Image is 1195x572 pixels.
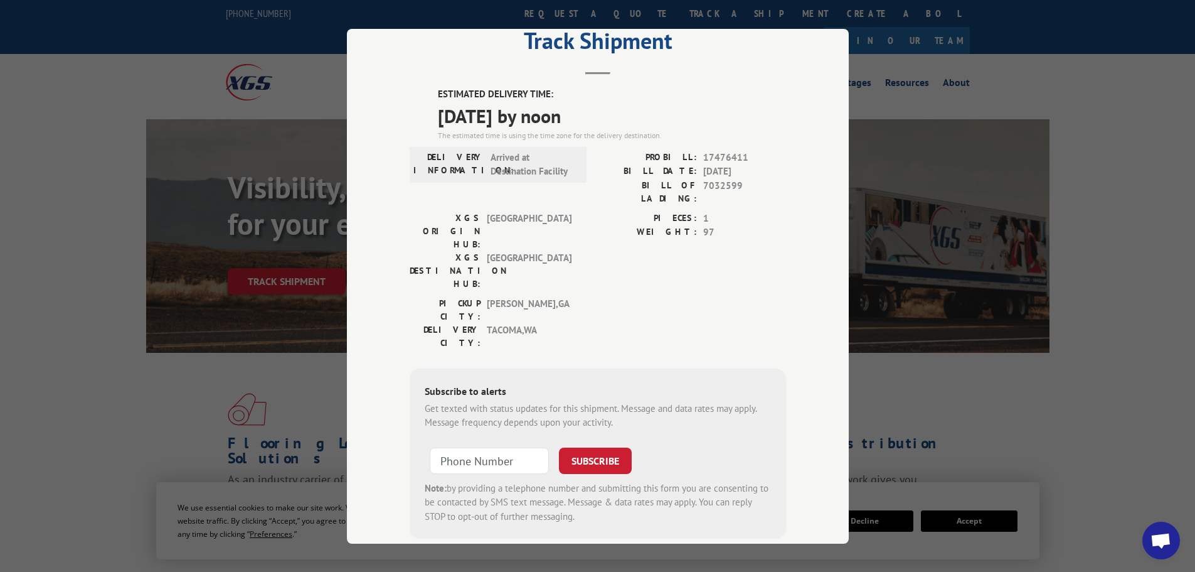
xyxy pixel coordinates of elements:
[438,101,786,129] span: [DATE] by noon
[559,447,632,473] button: SUBSCRIBE
[703,165,786,179] span: [DATE]
[487,251,571,290] span: [GEOGRAPHIC_DATA]
[703,178,786,205] span: 7032599
[438,129,786,141] div: The estimated time is using the time zone for the delivery destination.
[598,165,697,179] label: BILL DATE:
[598,178,697,205] label: BILL OF LADING:
[410,211,481,251] label: XGS ORIGIN HUB:
[438,87,786,102] label: ESTIMATED DELIVERY TIME:
[425,482,447,494] strong: Note:
[703,225,786,240] span: 97
[410,296,481,323] label: PICKUP CITY:
[430,447,549,473] input: Phone Number
[819,2,833,35] button: Close modal
[425,401,771,429] div: Get texted with status updates for this shipment. Message and data rates may apply. Message frequ...
[410,323,481,349] label: DELIVERY CITY:
[410,32,786,56] h2: Track Shipment
[491,150,575,178] span: Arrived at Destination Facility
[703,150,786,165] span: 17476411
[425,383,771,401] div: Subscribe to alerts
[598,225,697,240] label: WEIGHT:
[425,481,771,524] div: by providing a telephone number and submitting this form you are consenting to be contacted by SM...
[487,323,571,349] span: TACOMA , WA
[703,211,786,225] span: 1
[410,251,481,290] label: XGS DESTINATION HUB:
[598,211,697,225] label: PIECES:
[413,150,484,178] label: DELIVERY INFORMATION:
[487,211,571,251] span: [GEOGRAPHIC_DATA]
[487,296,571,323] span: [PERSON_NAME] , GA
[1142,522,1180,559] div: Open chat
[598,150,697,165] label: PROBILL:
